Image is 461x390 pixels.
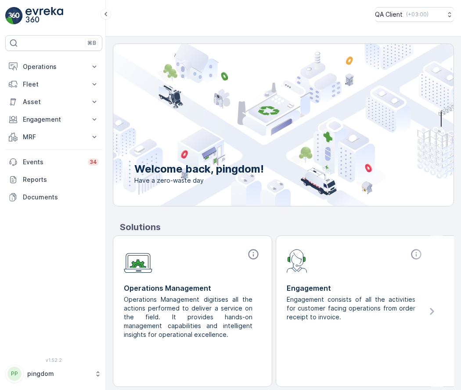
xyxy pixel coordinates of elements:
button: MRF [5,128,102,146]
img: city illustration [74,44,454,206]
img: logo_light-DOdMpM7g.png [25,7,63,25]
button: PPpingdom [5,365,102,383]
p: Welcome back, pingdom! [134,162,264,176]
button: Engagement [5,111,102,128]
span: v 1.52.2 [5,357,102,363]
p: Operations Management [124,283,261,293]
img: module-icon [124,248,152,273]
button: Fleet [5,76,102,93]
a: Documents [5,188,102,206]
p: Reports [23,175,99,184]
a: Events34 [5,153,102,171]
p: Events [23,158,83,166]
p: Asset [23,97,85,106]
div: PP [7,367,22,381]
p: Fleet [23,80,85,89]
button: Asset [5,93,102,111]
img: logo [5,7,23,25]
p: Operations Management digitises all the actions performed to deliver a service on the field. It p... [124,295,254,339]
a: Reports [5,171,102,188]
button: QA Client(+03:00) [375,7,454,22]
p: Engagement consists of all the activities for customer facing operations from order receipt to in... [287,295,417,321]
p: Engagement [23,115,85,124]
p: Operations [23,62,85,71]
p: QA Client [375,10,403,19]
img: module-icon [287,248,307,273]
button: Operations [5,58,102,76]
p: 34 [90,159,97,166]
p: Documents [23,193,99,202]
p: ⌘B [87,40,96,47]
p: Engagement [287,283,424,293]
p: ( +03:00 ) [406,11,429,18]
p: MRF [23,133,85,141]
p: Solutions [120,220,454,234]
p: pingdom [27,369,90,378]
span: Have a zero-waste day [134,176,264,185]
